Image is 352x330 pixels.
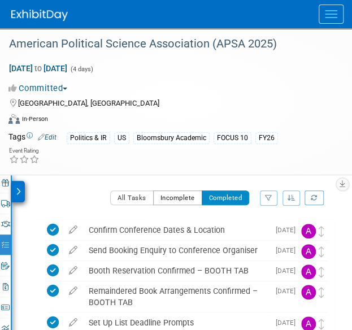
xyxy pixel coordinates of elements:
[301,224,316,238] img: Amanda Oney
[301,264,316,279] img: Amanda Oney
[67,132,110,144] div: Politics & IR
[83,220,269,240] div: Confirm Conference Dates & Location
[319,5,344,24] button: Menu
[305,190,324,205] a: Refresh
[83,241,269,260] div: Send Booking Enquiry to Conference Organiser
[8,82,72,94] button: Committed
[83,261,269,280] div: Booth Reservation Confirmed – BOOTH TAB
[319,226,324,237] i: Move task
[18,99,159,107] span: [GEOGRAPHIC_DATA], [GEOGRAPHIC_DATA]
[63,245,83,255] a: edit
[319,267,324,277] i: Move task
[21,115,48,123] div: In-Person
[63,266,83,276] a: edit
[110,190,154,205] button: All Tasks
[63,286,83,296] a: edit
[33,64,44,73] span: to
[63,225,83,235] a: edit
[8,63,68,73] span: [DATE] [DATE]
[255,132,278,144] div: FY26
[133,132,210,144] div: Bloomsbury Academic
[153,190,202,205] button: Incomplete
[114,132,129,144] div: US
[319,319,324,329] i: Move task
[83,281,269,312] div: Remaindered Book Arrangements Confirmed – BOOTH TAB
[276,226,301,234] span: [DATE]
[69,66,93,73] span: (4 days)
[5,34,329,54] div: American Political Science Association (APSA 2025)
[8,114,20,123] img: Format-Inperson.png
[63,318,83,328] a: edit
[202,190,250,205] button: Completed
[8,112,329,129] div: Event Format
[38,133,57,141] a: Edit
[8,131,57,144] td: Tags
[214,132,251,144] div: FOCUS 10
[301,244,316,259] img: Amanda Oney
[276,287,301,295] span: [DATE]
[9,148,40,154] div: Event Rating
[276,246,301,254] span: [DATE]
[276,267,301,275] span: [DATE]
[11,10,68,21] img: ExhibitDay
[319,287,324,298] i: Move task
[319,246,324,257] i: Move task
[301,285,316,299] img: Amanda Oney
[276,319,301,327] span: [DATE]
